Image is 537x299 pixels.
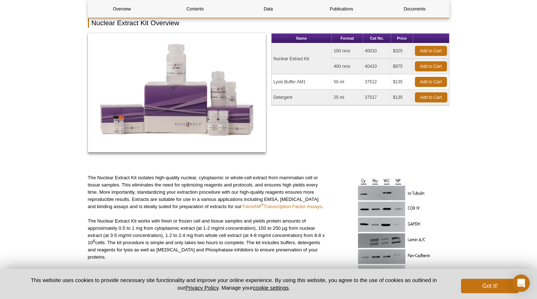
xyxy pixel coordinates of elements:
[88,0,156,18] a: Overview
[391,74,413,90] td: $135
[88,33,266,152] img: Nuclear Extract Kit
[18,276,449,291] p: This website uses cookies to provide necessary site functionality and improve your online experie...
[88,217,325,261] p: The Nuclear Extract Kit works with fresh or frozen cell and tissue samples and yields protein amo...
[391,90,413,105] td: $135
[88,268,325,277] h3: Applications
[234,0,302,18] a: Data
[391,43,413,59] td: $325
[272,90,332,105] td: Detergent
[415,46,447,56] a: Add to Cart
[363,43,391,59] td: 40010
[513,274,530,292] div: Open Intercom Messenger
[272,74,332,90] td: Lysis Buffer AM1
[391,59,413,74] td: $975
[261,203,264,207] sup: ®
[332,74,363,90] td: 50 ml
[88,18,449,28] h2: Nuclear Extract Kit Overview
[381,0,448,18] a: Documents
[363,34,391,43] th: Cat No.
[93,238,95,243] sup: 6
[308,0,375,18] a: Publications
[461,279,519,293] button: Got it!
[363,90,391,105] td: 37517
[185,285,218,291] a: Privacy Policy
[415,61,447,71] a: Add to Cart
[415,92,447,102] a: Add to Cart
[332,34,363,43] th: Format
[332,90,363,105] td: 25 ml
[332,59,363,74] td: 400 rxns
[272,34,332,43] th: Name
[415,77,447,87] a: Add to Cart
[161,0,229,18] a: Contents
[88,174,325,210] p: The Nuclear Extract Kit isolates high-quality nuclear, cytoplasmic or whole-cell extract from mam...
[242,204,322,209] a: TransAM®Transcription Factor Assays
[253,285,288,291] button: cookie settings
[363,74,391,90] td: 37512
[332,43,363,59] td: 100 rxns
[272,43,332,74] td: Nuclear Extract Kit
[391,34,413,43] th: Price
[345,174,435,287] img: NEK Fractionation Western blots
[363,59,391,74] td: 40410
